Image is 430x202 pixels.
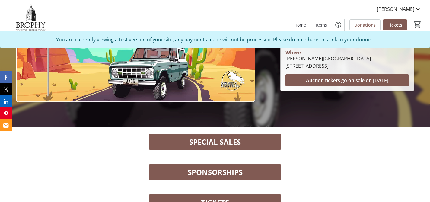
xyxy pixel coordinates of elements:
[289,19,311,30] a: Home
[412,19,423,30] button: Cart
[372,4,426,14] button: [PERSON_NAME]
[188,167,243,178] span: SPONSORSHIPS
[285,55,371,62] div: [PERSON_NAME][GEOGRAPHIC_DATA]
[294,22,306,28] span: Home
[4,2,57,33] img: Brophy College Preparatory 's Logo
[383,19,407,30] a: Tickets
[149,164,281,180] button: SPONSORSHIPS
[311,19,332,30] a: Items
[285,50,301,55] div: Where
[189,136,241,147] span: SPECIAL SALES
[388,22,402,28] span: Tickets
[377,5,414,13] span: [PERSON_NAME]
[285,74,409,86] button: Auction tickets go on sale on [DATE]
[332,19,344,31] button: Help
[354,22,376,28] span: Donations
[149,134,281,150] button: SPECIAL SALES
[285,62,371,69] div: [STREET_ADDRESS]
[306,77,388,84] span: Auction tickets go on sale on [DATE]
[349,19,381,30] a: Donations
[316,22,327,28] span: Items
